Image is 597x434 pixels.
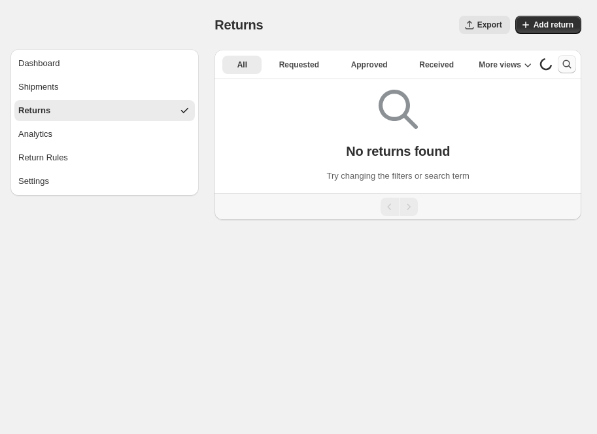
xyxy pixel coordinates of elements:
[479,60,521,70] span: More views
[419,60,454,70] span: Received
[14,77,195,98] button: Shipments
[477,20,502,30] span: Export
[379,90,418,129] img: Empty search results
[326,170,469,183] p: Try changing the filters or search term
[214,18,263,32] span: Returns
[14,171,195,192] button: Settings
[14,53,195,74] button: Dashboard
[459,16,510,34] button: Export
[14,147,195,168] button: Return Rules
[14,100,195,121] button: Returns
[18,104,50,117] div: Returns
[558,55,576,73] button: Search and filter results
[471,56,539,74] button: More views
[18,81,58,94] div: Shipments
[18,57,60,70] div: Dashboard
[346,143,450,159] p: No returns found
[534,20,573,30] span: Add return
[18,175,49,188] div: Settings
[18,151,68,164] div: Return Rules
[237,60,247,70] span: All
[18,128,52,141] div: Analytics
[214,193,581,220] nav: Pagination
[279,60,319,70] span: Requested
[14,124,195,145] button: Analytics
[351,60,388,70] span: Approved
[515,16,581,34] button: Add return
